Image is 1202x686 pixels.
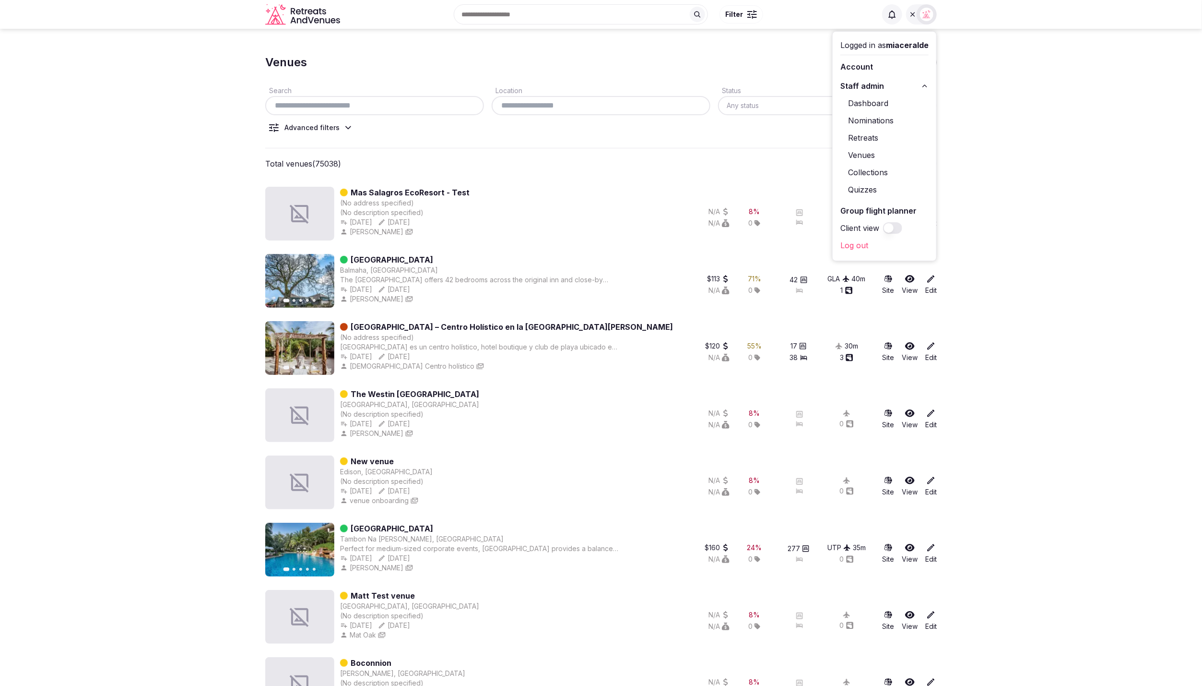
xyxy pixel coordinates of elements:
a: Quizzes [840,182,929,197]
button: Go to slide 3 [299,568,302,571]
svg: Retreats and Venues company logo [265,4,342,25]
a: Retreats [840,130,929,145]
span: miaceralde [886,40,929,50]
button: Filter [719,5,763,24]
button: Go to slide 2 [293,299,295,302]
button: Go to slide 5 [313,366,316,369]
span: Staff admin [840,80,884,92]
label: Client view [840,222,879,234]
button: Go to slide 4 [306,366,309,369]
a: Log out [840,238,929,253]
button: Go to slide 2 [293,568,295,571]
button: Go to slide 3 [299,366,302,369]
button: Go to slide 2 [293,366,295,369]
button: Go to slide 5 [313,299,316,302]
button: Go to slide 4 [306,568,309,571]
span: Filter [726,10,743,19]
a: Group flight planner [840,203,929,218]
a: Visit the homepage [265,4,342,25]
img: miaceralde [920,8,933,21]
button: Staff admin [840,78,929,94]
a: Dashboard [840,96,929,111]
button: Go to slide 1 [283,567,290,571]
a: Collections [840,165,929,180]
button: Go to slide 1 [283,366,290,370]
button: Go to slide 4 [306,299,309,302]
a: Account [840,59,929,74]
a: Nominations [840,113,929,128]
a: Venues [840,147,929,163]
button: Go to slide 5 [313,568,316,571]
button: Go to slide 1 [283,299,290,302]
div: Logged in as [840,39,929,51]
button: Go to slide 3 [299,299,302,302]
